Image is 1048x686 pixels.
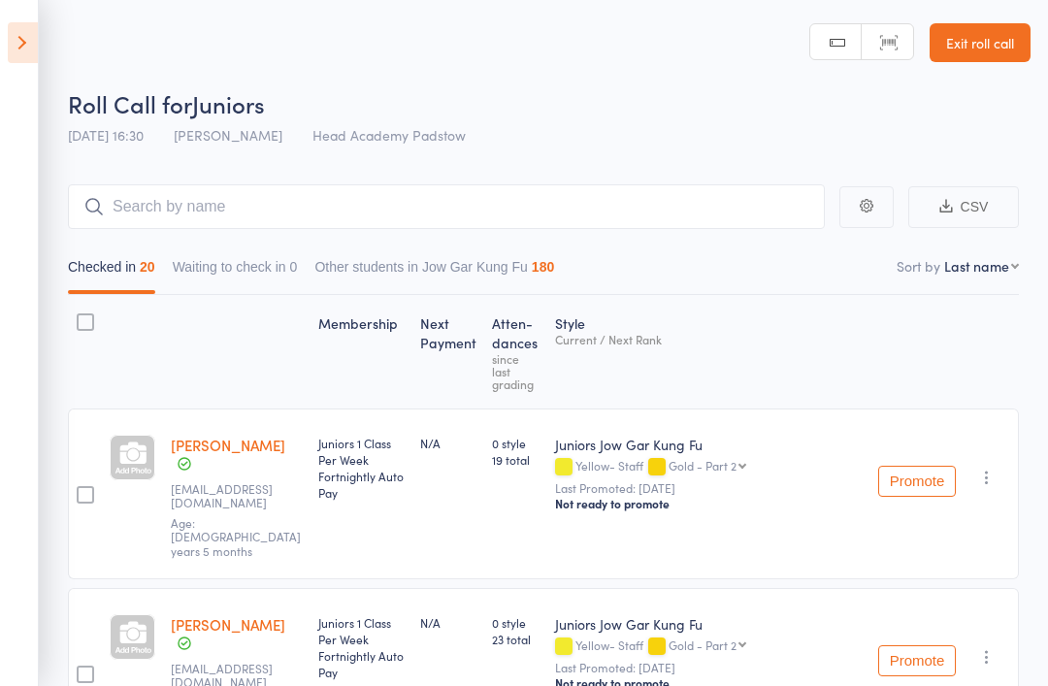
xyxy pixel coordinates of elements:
span: Roll Call for [68,87,192,119]
div: Membership [311,304,411,400]
small: patricia_midori80@hotmail.com [171,482,297,510]
a: Exit roll call [930,23,1031,62]
small: Last Promoted: [DATE] [555,661,863,674]
div: Gold - Part 2 [669,638,737,651]
div: Yellow- Staff [555,459,863,475]
button: Promote [878,645,956,676]
span: 23 total [492,631,540,647]
div: since last grading [492,352,540,390]
button: Promote [878,466,956,497]
div: Gold - Part 2 [669,459,737,472]
span: Age: [DEMOGRAPHIC_DATA] years 5 months [171,514,301,559]
div: Not ready to promote [555,496,863,511]
div: Last name [944,256,1009,276]
span: [DATE] 16:30 [68,125,144,145]
span: Head Academy Padstow [312,125,466,145]
div: 180 [532,259,554,275]
div: Current / Next Rank [555,333,863,345]
label: Sort by [897,256,940,276]
div: Juniors 1 Class Per Week Fortnightly Auto Pay [318,614,404,680]
span: 0 style [492,435,540,451]
div: Yellow- Staff [555,638,863,655]
input: Search by name [68,184,825,229]
div: Atten­dances [484,304,547,400]
span: 0 style [492,614,540,631]
div: Juniors Jow Gar Kung Fu [555,614,863,634]
div: 0 [290,259,298,275]
div: N/A [420,614,477,631]
span: [PERSON_NAME] [174,125,282,145]
small: Last Promoted: [DATE] [555,481,863,495]
div: Juniors Jow Gar Kung Fu [555,435,863,454]
button: Waiting to check in0 [173,249,298,294]
span: Juniors [192,87,265,119]
a: [PERSON_NAME] [171,435,285,455]
span: 19 total [492,451,540,468]
button: CSV [908,186,1019,228]
button: Checked in20 [68,249,155,294]
div: Style [547,304,870,400]
div: N/A [420,435,477,451]
div: Next Payment [412,304,485,400]
button: Other students in Jow Gar Kung Fu180 [314,249,554,294]
div: Juniors 1 Class Per Week Fortnightly Auto Pay [318,435,404,501]
a: [PERSON_NAME] [171,614,285,635]
div: 20 [140,259,155,275]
